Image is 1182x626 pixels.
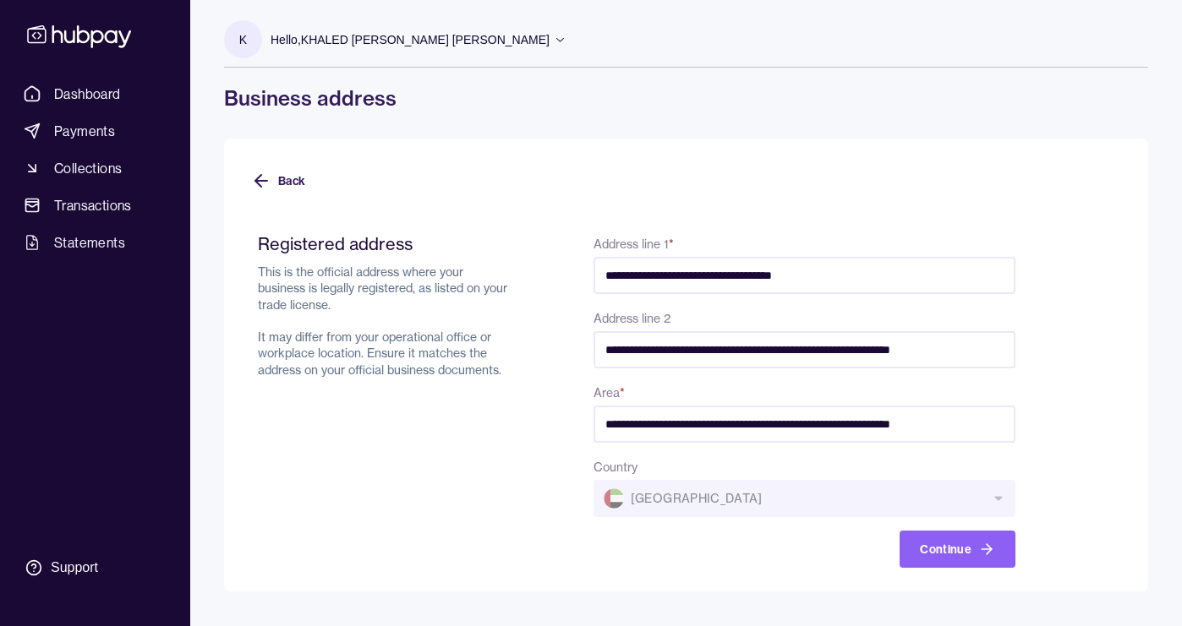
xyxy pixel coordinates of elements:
[17,190,173,220] a: Transactions
[224,84,1148,112] h1: Business address
[594,385,625,400] label: Area
[17,227,173,258] a: Statements
[271,30,550,49] p: Hello, KHALED [PERSON_NAME] [PERSON_NAME]
[251,162,305,199] button: Back
[51,558,98,577] div: Support
[17,116,173,146] a: Payments
[54,232,125,253] span: Statements
[594,460,638,475] label: Country
[54,158,122,178] span: Collections
[54,195,132,215] span: Transactions
[17,153,173,183] a: Collections
[594,237,674,252] label: Address line 1
[594,311,670,326] label: Address line 2
[900,531,1015,568] button: Continue
[17,79,173,109] a: Dashboard
[258,264,512,378] p: This is the official address where your business is legally registered, as listed on your trade l...
[54,121,115,141] span: Payments
[258,233,512,254] h2: Registered address
[239,30,247,49] p: K
[17,550,173,585] a: Support
[54,84,121,104] span: Dashboard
